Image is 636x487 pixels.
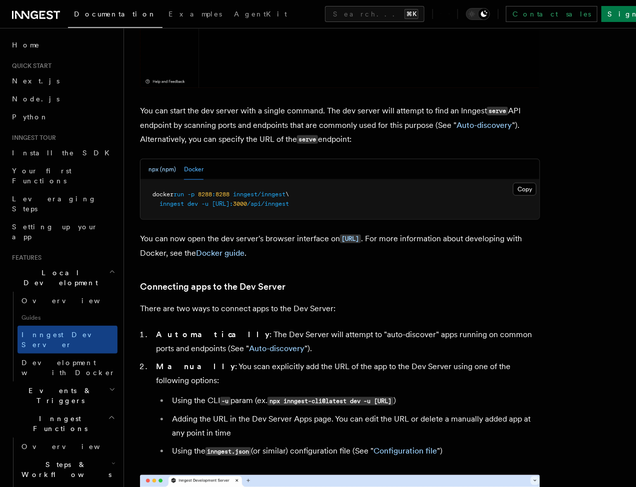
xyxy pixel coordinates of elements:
span: Overview [21,297,124,305]
p: You can now open the dev server's browser interface on . For more information about developing wi... [140,232,540,260]
span: Development with Docker [21,359,115,377]
code: npx inngest-cli@latest dev -u [URL] [267,397,393,406]
li: Adding the URL in the Dev Server Apps page. You can edit the URL or delete a manually added app a... [169,413,540,441]
strong: Manually [156,362,235,372]
li: Using the CLI param (ex. ) [169,394,540,409]
strong: Automatically [156,330,269,340]
button: Inngest Functions [8,410,117,438]
span: Python [12,113,48,121]
span: 8288 [215,191,229,198]
span: inngest/inngest [233,191,285,198]
button: Toggle dark mode [466,8,490,20]
button: Steps & Workflows [17,456,117,484]
button: Events & Triggers [8,382,117,410]
span: Home [12,40,40,50]
span: Examples [168,10,222,18]
a: Your first Functions [8,162,117,190]
span: inngest [159,200,184,207]
span: -u [201,200,208,207]
li: Using the (or similar) configuration file (See " ") [169,445,540,459]
a: Node.js [8,90,117,108]
span: Inngest Dev Server [21,331,107,349]
button: npx (npm) [148,159,176,180]
span: Events & Triggers [8,386,109,406]
span: Inngest tour [8,134,56,142]
a: Auto-discovery [456,120,512,130]
span: \ [285,191,289,198]
button: Local Development [8,264,117,292]
span: Next.js [12,77,59,85]
p: You can start the dev server with a single command. The dev server will attempt to find an Innges... [140,104,540,147]
a: Examples [162,3,228,27]
code: inngest.json [205,448,251,456]
span: -p [187,191,194,198]
span: Setting up your app [12,223,98,241]
a: Development with Docker [17,354,117,382]
a: Configuration file [373,447,437,456]
span: dev [187,200,198,207]
a: AgentKit [228,3,293,27]
a: Leveraging Steps [8,190,117,218]
span: Overview [21,443,124,451]
span: Guides [17,310,117,326]
span: docker [152,191,173,198]
code: serve [487,107,508,115]
button: Copy [513,183,536,196]
span: Quick start [8,62,51,70]
kbd: ⌘K [404,9,418,19]
span: Local Development [8,268,109,288]
span: /api/inngest [247,200,289,207]
span: Features [8,254,41,262]
p: There are two ways to connect apps to the Dev Server: [140,302,540,316]
a: [URL] [340,234,361,243]
span: Leveraging Steps [12,195,96,213]
a: Contact sales [506,6,597,22]
a: Documentation [68,3,162,28]
a: Auto-discovery [249,344,304,354]
a: Docker guide [196,248,244,258]
span: run [173,191,184,198]
span: 3000 [233,200,247,207]
code: -u [220,397,230,406]
a: Home [8,36,117,54]
span: Install the SDK [12,149,115,157]
span: 8288 [198,191,212,198]
a: Overview [17,438,117,456]
span: Inngest Functions [8,414,108,434]
a: Overview [17,292,117,310]
li: : The Dev Server will attempt to "auto-discover" apps running on common ports and endpoints (See ... [153,328,540,356]
span: Your first Functions [12,167,71,185]
span: Documentation [74,10,156,18]
span: Steps & Workflows [17,460,111,480]
button: Docker [184,159,203,180]
span: Node.js [12,95,59,103]
code: [URL] [340,235,361,243]
button: Search...⌘K [325,6,424,22]
span: : [212,191,215,198]
a: Next.js [8,72,117,90]
a: Install the SDK [8,144,117,162]
a: Setting up your app [8,218,117,246]
a: Inngest Dev Server [17,326,117,354]
li: : You scan explicitly add the URL of the app to the Dev Server using one of the following options: [153,360,540,459]
span: [URL]: [212,200,233,207]
div: Local Development [8,292,117,382]
code: serve [297,135,318,144]
a: Connecting apps to the Dev Server [140,280,285,294]
a: Python [8,108,117,126]
span: AgentKit [234,10,287,18]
